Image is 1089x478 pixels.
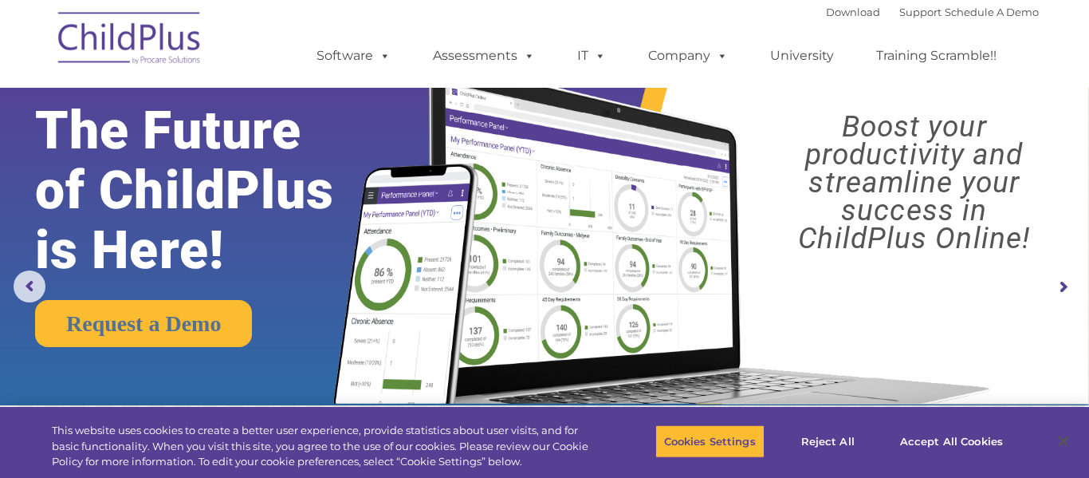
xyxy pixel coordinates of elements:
img: ChildPlus by Procare Solutions [50,1,210,81]
a: Company [632,40,744,72]
rs-layer: The Future of ChildPlus is Here! [35,101,383,280]
a: Software [301,40,407,72]
button: Cookies Settings [655,425,765,458]
a: Assessments [417,40,551,72]
rs-layer: Boost your productivity and streamline your success in ChildPlus Online! [753,113,1075,252]
div: This website uses cookies to create a better user experience, provide statistics about user visit... [52,423,599,470]
a: University [754,40,850,72]
a: Download [826,6,880,18]
font: | [826,6,1039,18]
a: Support [899,6,942,18]
button: Close [1046,424,1081,459]
a: IT [561,40,622,72]
a: Request a Demo [35,300,252,347]
a: Training Scramble!! [860,40,1012,72]
button: Accept All Cookies [891,425,1012,458]
button: Reject All [778,425,878,458]
a: Schedule A Demo [945,6,1039,18]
